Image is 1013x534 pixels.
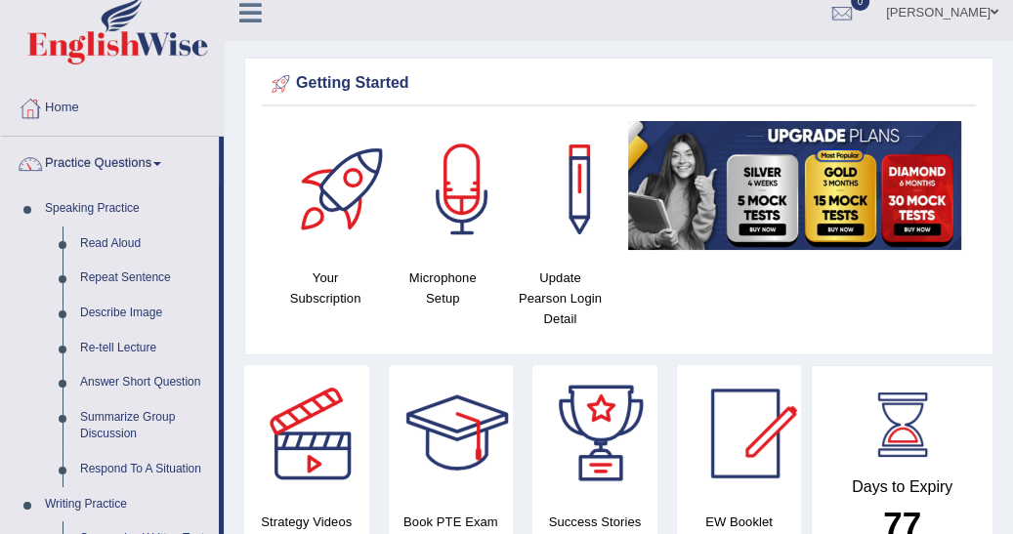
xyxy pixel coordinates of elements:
a: Summarize Group Discussion [71,400,219,452]
img: small5.jpg [628,121,961,250]
a: Answer Short Question [71,365,219,400]
a: Practice Questions [1,137,219,185]
a: Read Aloud [71,226,219,262]
h4: Book PTE Exam [389,512,514,532]
a: Speaking Practice [36,191,219,226]
a: Describe Image [71,296,219,331]
div: Getting Started [267,69,971,99]
h4: Microphone Setup [394,267,491,308]
a: Writing Practice [36,487,219,522]
a: Repeat Sentence [71,261,219,296]
h4: Update Pearson Login Detail [511,267,609,329]
h4: Strategy Videos [244,512,369,532]
a: Respond To A Situation [71,452,219,487]
h4: Success Stories [532,512,657,532]
h4: Your Subscription [276,267,374,308]
h4: Days to Expiry [833,478,971,496]
a: Re-tell Lecture [71,331,219,366]
a: Home [1,81,224,130]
